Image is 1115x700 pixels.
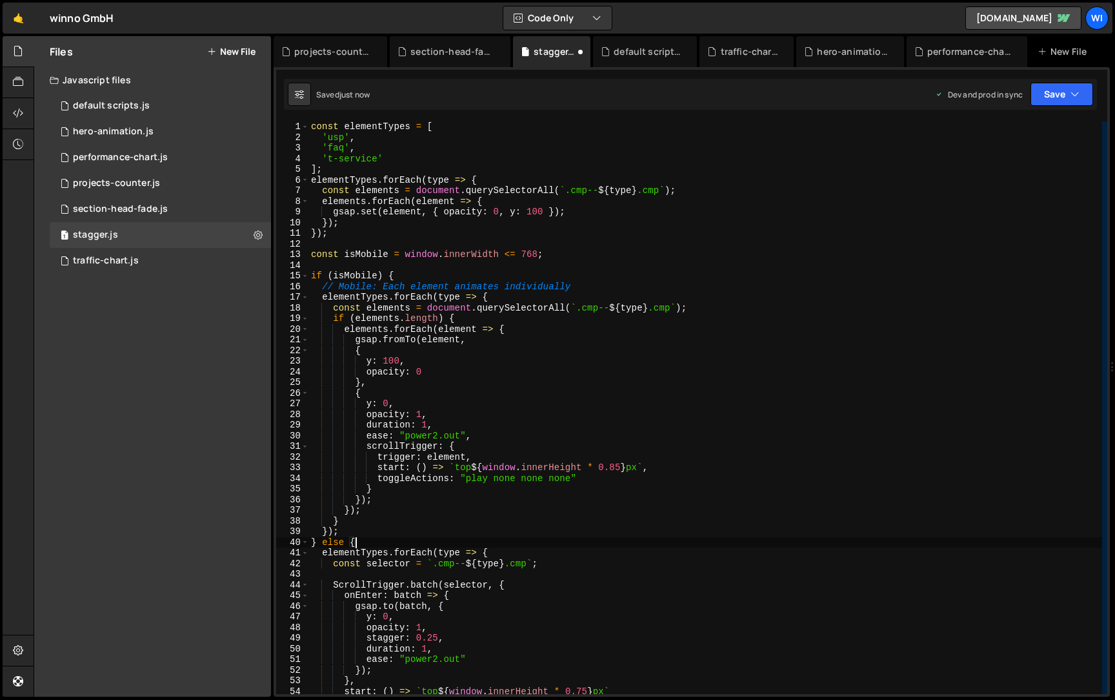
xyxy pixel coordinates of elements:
[276,164,309,175] div: 5
[276,282,309,293] div: 16
[276,292,309,303] div: 17
[534,45,575,58] div: stagger.js
[1085,6,1109,30] a: wi
[276,398,309,409] div: 27
[207,46,256,57] button: New File
[276,569,309,580] div: 43
[276,590,309,601] div: 45
[50,170,271,196] div: 17342/48395.js
[276,154,309,165] div: 4
[61,231,68,242] span: 1
[276,441,309,452] div: 31
[316,89,370,100] div: Saved
[276,633,309,644] div: 49
[73,100,150,112] div: default scripts.js
[276,249,309,260] div: 13
[73,126,154,138] div: hero-animation.js
[276,356,309,367] div: 23
[276,218,309,229] div: 10
[410,45,495,58] div: section-head-fade.js
[276,484,309,495] div: 35
[276,665,309,676] div: 52
[276,207,309,218] div: 9
[276,345,309,356] div: 22
[276,452,309,463] div: 32
[294,45,372,58] div: projects-counter.js
[50,10,114,26] div: winno GmbH
[935,89,1023,100] div: Dev and prod in sync
[339,89,370,100] div: just now
[276,431,309,442] div: 30
[276,495,309,506] div: 36
[276,121,309,132] div: 1
[276,132,309,143] div: 2
[73,152,168,163] div: performance-chart.js
[276,654,309,665] div: 51
[73,255,139,267] div: traffic-chart.js
[276,537,309,548] div: 40
[276,377,309,388] div: 25
[276,239,309,250] div: 12
[276,686,309,697] div: 54
[721,45,779,58] div: traffic-chart.js
[276,388,309,399] div: 26
[50,119,271,145] div: 17342/48215.js
[276,526,309,537] div: 39
[34,67,271,93] div: Javascript files
[927,45,1012,58] div: performance-chart.js
[276,324,309,335] div: 20
[276,143,309,154] div: 3
[276,196,309,207] div: 8
[276,644,309,655] div: 50
[1038,45,1092,58] div: New File
[276,505,309,516] div: 37
[276,260,309,271] div: 14
[50,145,271,170] div: 17342/48164.js
[276,185,309,196] div: 7
[965,6,1081,30] a: [DOMAIN_NAME]
[276,175,309,186] div: 6
[276,420,309,431] div: 29
[50,196,271,222] div: 17342/48299.js
[503,6,612,30] button: Code Only
[614,45,681,58] div: default scripts.js
[73,229,118,241] div: stagger.js
[73,203,168,215] div: section-head-fade.js
[276,367,309,378] div: 24
[276,623,309,633] div: 48
[276,409,309,420] div: 28
[817,45,889,58] div: hero-animation.js
[276,335,309,345] div: 21
[276,601,309,612] div: 46
[276,303,309,314] div: 18
[3,3,34,34] a: 🤙
[276,462,309,473] div: 33
[50,45,73,59] h2: Files
[50,93,271,119] div: 17342/48267.js
[276,548,309,559] div: 41
[276,313,309,324] div: 19
[276,271,309,282] div: 15
[276,516,309,527] div: 38
[50,248,271,274] div: 17342/48247.js
[73,178,160,189] div: projects-counter.js
[276,559,309,570] div: 42
[276,473,309,484] div: 34
[276,228,309,239] div: 11
[276,612,309,623] div: 47
[276,580,309,591] div: 44
[50,222,271,248] div: 17342/48268.js
[276,675,309,686] div: 53
[1030,83,1093,106] button: Save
